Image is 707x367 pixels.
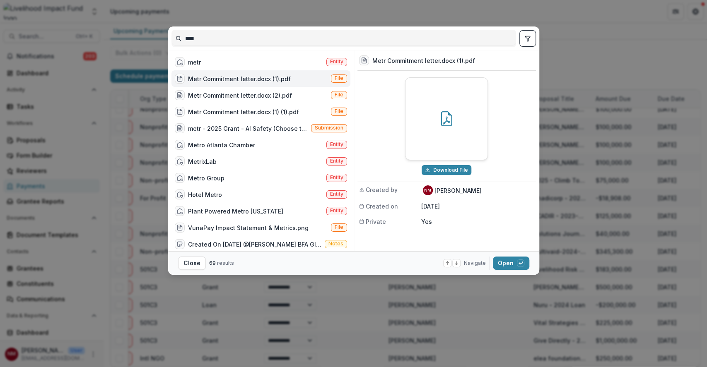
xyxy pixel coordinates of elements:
[335,224,343,230] span: File
[315,125,343,131] span: Submission
[493,257,529,270] button: Open
[188,157,217,166] div: MetrixLab
[188,207,283,216] div: Plant Powered Metro [US_STATE]
[372,56,475,65] h3: Metr Commitment letter.docx (1).pdf
[188,91,292,100] div: Metr Commitment letter.docx (2).pdf
[188,190,222,199] div: Hotel Metro
[421,202,534,211] p: [DATE]
[330,208,343,213] span: Entity
[330,175,343,180] span: Entity
[366,185,398,194] span: Created by
[330,59,343,65] span: Entity
[188,223,309,232] div: VunaPay Impact Statement & Metrics.png
[335,75,343,81] span: File
[188,240,321,249] div: Created On [DATE] @[PERSON_NAME] BFA Global is moving ahead with the metrics for [PERSON_NAME] an...
[519,30,536,47] button: toggle filters
[330,158,343,164] span: Entity
[188,141,255,149] div: Metro Atlanta Chamber
[188,124,308,133] div: metr - 2025 Grant - AI Safety (Choose this when adding a new proposal to the first stage of a pip...
[422,165,471,175] button: Download Metr Commitment letter.docx (1).pdf
[188,58,201,67] div: metr
[328,241,343,247] span: Notes
[335,108,343,114] span: File
[217,260,234,266] span: results
[178,257,206,270] button: Close
[209,260,216,266] span: 69
[366,202,398,211] span: Created on
[188,108,299,116] div: Metr Commitment letter.docx (1) (1).pdf
[330,142,343,147] span: Entity
[188,174,224,182] div: Metro Group
[330,191,343,197] span: Entity
[421,217,534,226] p: Yes
[188,74,291,83] div: Metr Commitment letter.docx (1).pdf
[335,92,343,98] span: File
[366,217,386,226] span: Private
[464,259,486,267] span: Navigate
[424,188,431,192] div: Njeri Muthuri
[434,186,482,195] p: [PERSON_NAME]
